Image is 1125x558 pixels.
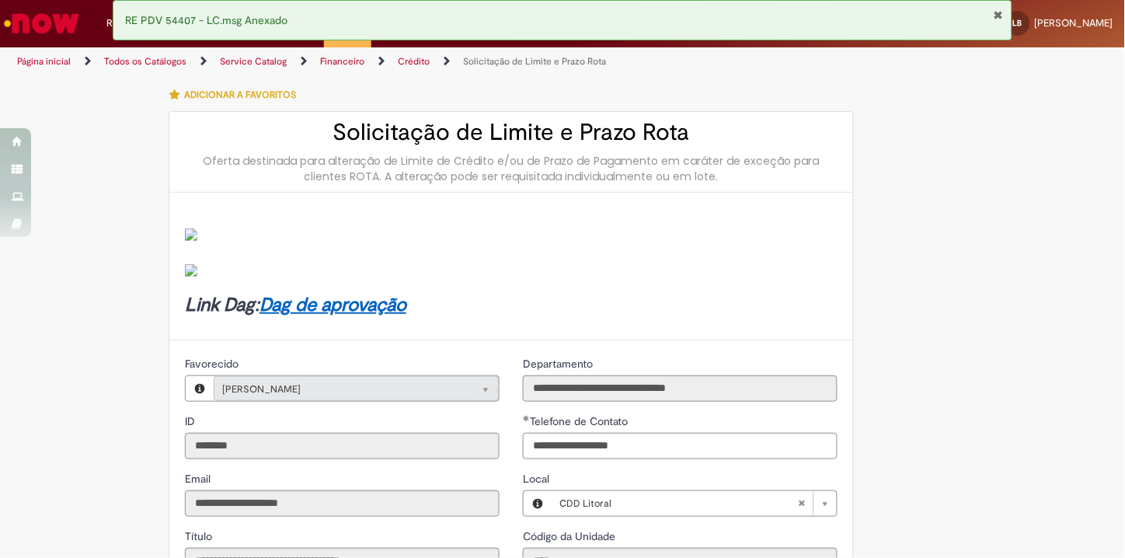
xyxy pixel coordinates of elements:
[463,55,606,68] a: Solicitação de Limite e Prazo Rota
[1035,16,1113,30] span: [PERSON_NAME]
[530,414,632,428] span: Telefone de Contato
[523,529,618,543] span: Somente leitura - Código da Unidade
[185,293,406,317] strong: Link Dag:
[790,491,813,516] abbr: Limpar campo Local
[523,357,596,371] span: Somente leitura - Departamento
[320,55,364,68] a: Financeiro
[185,529,215,543] span: Somente leitura - Título
[106,16,161,31] span: Requisições
[1013,18,1022,28] span: LB
[185,264,197,277] img: sys_attachment.do
[125,13,287,27] span: RE PDV 54407 - LC.msg Anexado
[559,491,798,516] span: CDD Litoral
[185,357,242,371] span: Somente leitura - Favorecido
[523,356,596,371] label: Somente leitura - Departamento
[398,55,430,68] a: Crédito
[185,413,198,429] label: Somente leitura - ID
[12,47,738,76] ul: Trilhas de página
[523,415,530,421] span: Obrigatório Preenchido
[185,472,214,486] span: Somente leitura - Email
[185,153,838,184] div: Oferta destinada para alteração de Limite de Crédito e/ou de Prazo de Pagamento em caráter de exc...
[523,433,838,459] input: Telefone de Contato
[214,376,499,401] a: [PERSON_NAME]Limpar campo Favorecido
[523,528,618,544] label: Somente leitura - Código da Unidade
[184,89,296,101] span: Adicionar a Favoritos
[524,491,552,516] button: Local, Visualizar este registro CDD Litoral
[169,78,305,111] button: Adicionar a Favoritos
[222,377,459,402] span: [PERSON_NAME]
[185,120,838,145] h2: Solicitação de Limite e Prazo Rota
[220,55,287,68] a: Service Catalog
[185,228,197,241] img: sys_attachment.do
[185,414,198,428] span: Somente leitura - ID
[259,293,406,317] a: Dag de aprovação
[185,433,500,459] input: ID
[994,9,1004,21] button: Fechar Notificação
[186,376,214,401] button: Favorecido, Visualizar este registro Leticia Reis Canha Bezerra
[2,8,82,39] img: ServiceNow
[185,528,215,544] label: Somente leitura - Título
[185,471,214,487] label: Somente leitura - Email
[185,490,500,517] input: Email
[523,375,838,402] input: Departamento
[552,491,837,516] a: CDD LitoralLimpar campo Local
[523,472,552,486] span: Local
[17,55,71,68] a: Página inicial
[104,55,186,68] a: Todos os Catálogos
